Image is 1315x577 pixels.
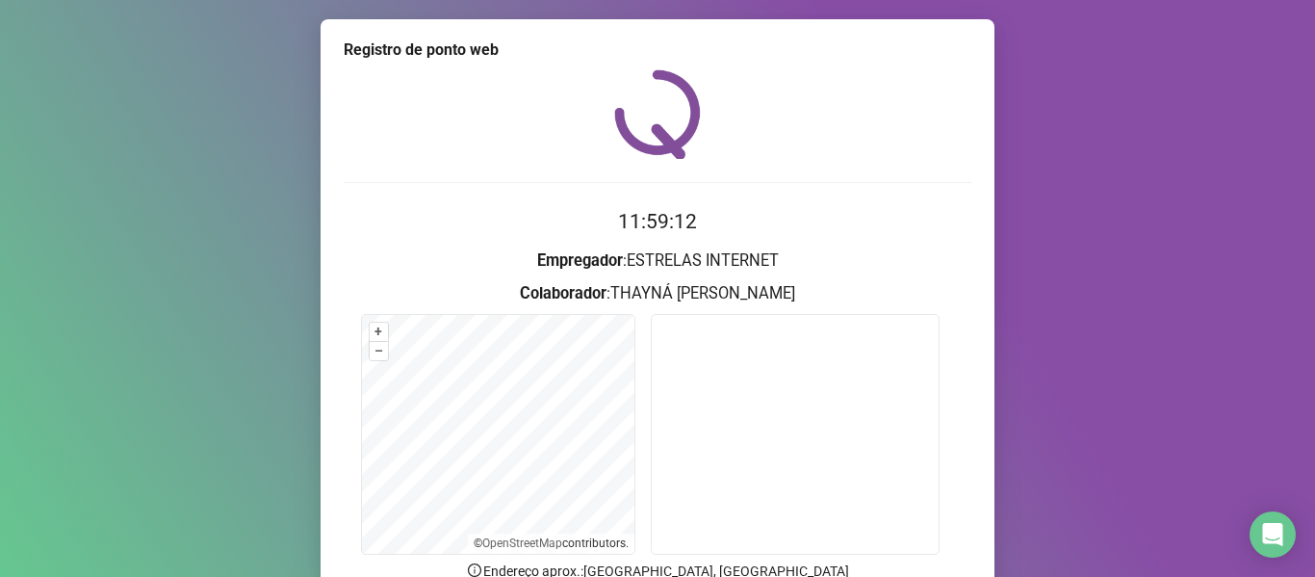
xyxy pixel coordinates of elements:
[537,251,623,270] strong: Empregador
[474,537,629,550] li: © contributors.
[370,342,388,360] button: –
[344,281,971,306] h3: : THAYNÁ [PERSON_NAME]
[482,537,562,550] a: OpenStreetMap
[370,323,388,341] button: +
[344,249,971,274] h3: : ESTRELAS INTERNET
[614,69,701,159] img: QRPoint
[344,39,971,62] div: Registro de ponto web
[520,284,606,302] strong: Colaborador
[618,210,697,233] time: 11:59:12
[1250,511,1296,558] div: Open Intercom Messenger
